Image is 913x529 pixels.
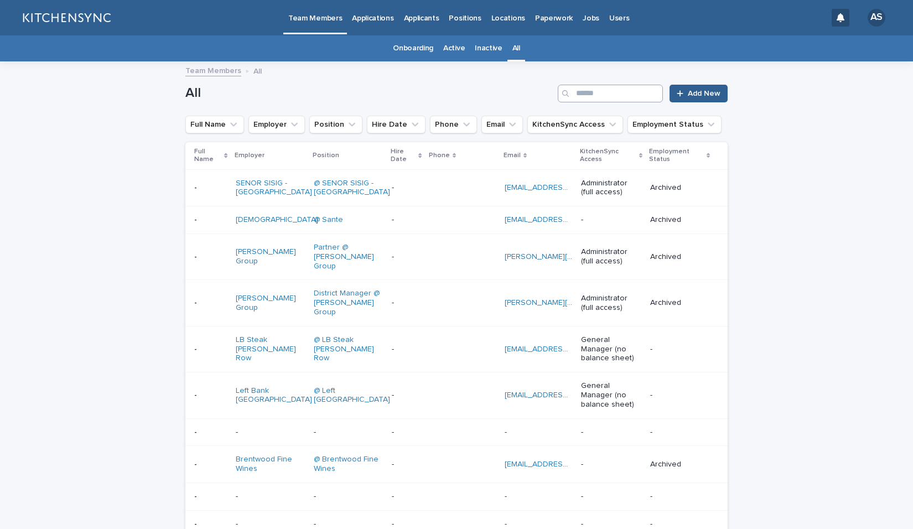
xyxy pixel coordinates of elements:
p: - [236,520,305,529]
tr: -- LB Steak [PERSON_NAME] Row @ LB Steak [PERSON_NAME] Row - [EMAIL_ADDRESS][DOMAIN_NAME] General... [185,326,728,372]
a: Team Members [185,64,241,76]
a: @ Left [GEOGRAPHIC_DATA] [314,386,390,405]
p: - [194,426,199,437]
p: - [505,490,509,501]
p: - [505,517,509,529]
p: General Manager (no balance sheet) [581,381,641,409]
a: @ SENOR SISIG - [GEOGRAPHIC_DATA] [314,179,390,198]
p: - [194,517,199,529]
tr: -- [PERSON_NAME] Group District Manager @ [PERSON_NAME] Group - [PERSON_NAME][EMAIL_ADDRESS][DOMA... [185,280,728,326]
p: Archived [650,298,710,308]
a: LB Steak [PERSON_NAME] Row [236,335,305,363]
p: - [392,391,421,400]
p: Email [504,149,521,162]
button: Phone [430,116,477,133]
p: - [194,458,199,469]
img: lGNCzQTxQVKGkIr0XjOy [22,7,111,29]
a: @ LB Steak [PERSON_NAME] Row [314,335,383,363]
p: - [505,426,509,437]
p: - [194,388,199,400]
input: Search [558,85,663,102]
a: Add New [670,85,728,102]
p: - [392,460,421,469]
span: Add New [688,90,720,97]
a: [EMAIL_ADDRESS][DOMAIN_NAME] [505,391,630,399]
p: - [650,520,710,529]
tr: -- Brentwood Fine Wines @ Brentwood Fine Wines - [EMAIL_ADDRESS][DOMAIN_NAME] -Archived [185,446,728,483]
a: All [512,35,520,61]
h1: All [185,85,553,101]
p: - [650,391,710,400]
p: Position [313,149,339,162]
a: [PERSON_NAME][EMAIL_ADDRESS][DOMAIN_NAME] [505,253,690,261]
p: Administrator (full access) [581,247,641,266]
a: @ Sante [314,215,343,225]
tr: -- Left Bank [GEOGRAPHIC_DATA] @ Left [GEOGRAPHIC_DATA] - [EMAIL_ADDRESS][DOMAIN_NAME] General Ma... [185,372,728,418]
p: All [253,64,262,76]
p: - [392,345,421,354]
p: - [581,460,641,469]
p: - [581,492,641,501]
a: Partner @ [PERSON_NAME] Group [314,243,383,271]
a: @ Brentwood Fine Wines [314,455,383,474]
p: - [392,428,421,437]
p: - [392,252,421,262]
p: - [236,428,305,437]
p: - [314,428,383,437]
a: [PERSON_NAME] Group [236,294,305,313]
button: Full Name [185,116,244,133]
a: Inactive [475,35,502,61]
p: Archived [650,460,710,469]
p: Employment Status [649,146,703,166]
button: Email [481,116,523,133]
p: - [314,492,383,501]
a: [DEMOGRAPHIC_DATA] [236,215,318,225]
tr: -- --- -- -- [185,483,728,510]
button: Position [309,116,362,133]
p: - [194,343,199,354]
button: KitchenSync Access [527,116,623,133]
p: Full Name [194,146,221,166]
a: Left Bank [GEOGRAPHIC_DATA] [236,386,312,405]
a: [PERSON_NAME][EMAIL_ADDRESS][DOMAIN_NAME] [505,299,690,307]
p: - [194,181,199,193]
p: - [194,296,199,308]
p: - [650,492,710,501]
div: AS [868,9,885,27]
p: - [314,520,383,529]
p: Archived [650,183,710,193]
a: Active [443,35,465,61]
a: [PERSON_NAME] Group [236,247,305,266]
p: Administrator (full access) [581,294,641,313]
a: [EMAIL_ADDRESS][DOMAIN_NAME] [505,184,630,191]
p: - [392,520,421,529]
p: Employer [235,149,264,162]
a: District Manager @ [PERSON_NAME] Group [314,289,383,317]
p: - [236,492,305,501]
p: Archived [650,215,710,225]
p: - [392,183,421,193]
a: [EMAIL_ADDRESS][DOMAIN_NAME] [505,345,630,353]
p: General Manager (no balance sheet) [581,335,641,363]
p: - [392,492,421,501]
button: Employer [248,116,305,133]
tr: -- [DEMOGRAPHIC_DATA] @ Sante - [EMAIL_ADDRESS][DOMAIN_NAME] -Archived [185,206,728,234]
p: Archived [650,252,710,262]
p: - [392,298,421,308]
a: Onboarding [393,35,433,61]
p: - [650,428,710,437]
p: - [581,428,641,437]
tr: -- [PERSON_NAME] Group Partner @ [PERSON_NAME] Group - [PERSON_NAME][EMAIL_ADDRESS][DOMAIN_NAME] ... [185,234,728,279]
p: - [194,490,199,501]
p: - [392,215,421,225]
p: - [581,520,641,529]
p: Hire Date [391,146,416,166]
p: - [581,215,641,225]
tr: -- SENOR SISIG - [GEOGRAPHIC_DATA] @ SENOR SISIG - [GEOGRAPHIC_DATA] - [EMAIL_ADDRESS][DOMAIN_NAM... [185,169,728,206]
p: - [194,213,199,225]
p: KitchenSync Access [580,146,636,166]
button: Employment Status [627,116,722,133]
p: Administrator (full access) [581,179,641,198]
tr: -- --- -- -- [185,418,728,446]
